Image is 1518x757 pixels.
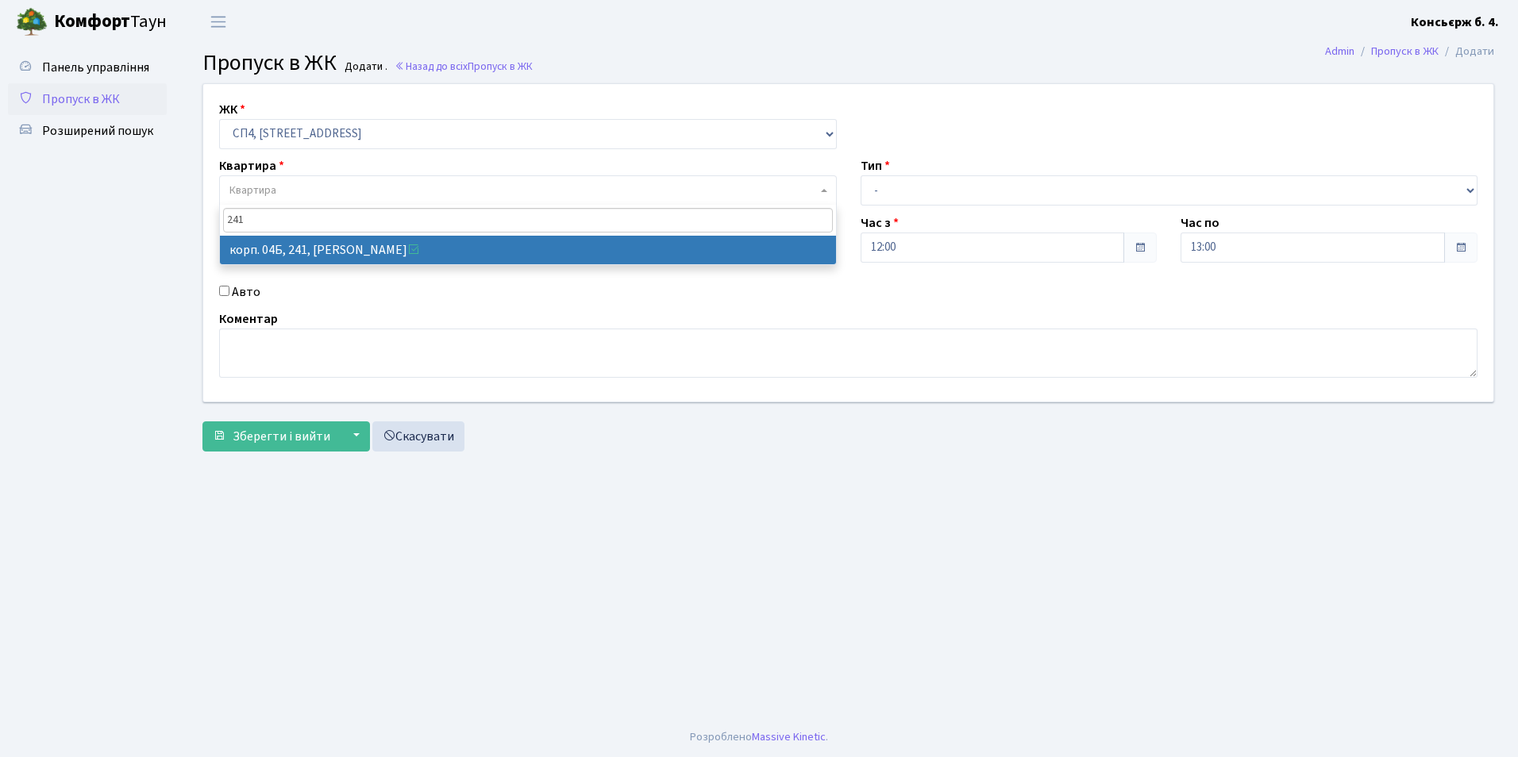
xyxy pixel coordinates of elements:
li: корп. 04Б, 241, [PERSON_NAME] [220,236,836,264]
img: logo.png [16,6,48,38]
a: Назад до всіхПропуск в ЖК [395,59,533,74]
a: Консьєрж б. 4. [1411,13,1499,32]
span: Пропуск в ЖК [42,90,120,108]
label: Коментар [219,309,278,329]
span: Розширений пошук [42,122,153,140]
label: ЖК [219,100,245,119]
a: Пропуск в ЖК [1371,43,1439,60]
div: Розроблено . [690,728,828,746]
label: Час по [1181,213,1219,232]
a: Пропуск в ЖК [8,83,167,115]
b: Консьєрж б. 4. [1411,13,1499,31]
a: Панель управління [8,52,167,83]
button: Переключити навігацію [198,9,238,35]
li: Додати [1439,43,1494,60]
label: Квартира [219,156,284,175]
span: Пропуск в ЖК [202,47,337,79]
a: Admin [1325,43,1354,60]
span: Таун [54,9,167,36]
a: Скасувати [372,421,464,452]
span: Зберегти і вийти [233,428,330,445]
small: Додати . [341,60,387,74]
span: Квартира [229,183,276,198]
a: Massive Kinetic [752,728,826,745]
label: Тип [861,156,890,175]
span: Панель управління [42,59,149,76]
a: Розширений пошук [8,115,167,147]
span: Пропуск в ЖК [468,59,533,74]
b: Комфорт [54,9,130,34]
label: Авто [232,282,260,302]
nav: breadcrumb [1301,35,1518,68]
button: Зберегти і вийти [202,421,341,452]
label: Час з [861,213,899,232]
